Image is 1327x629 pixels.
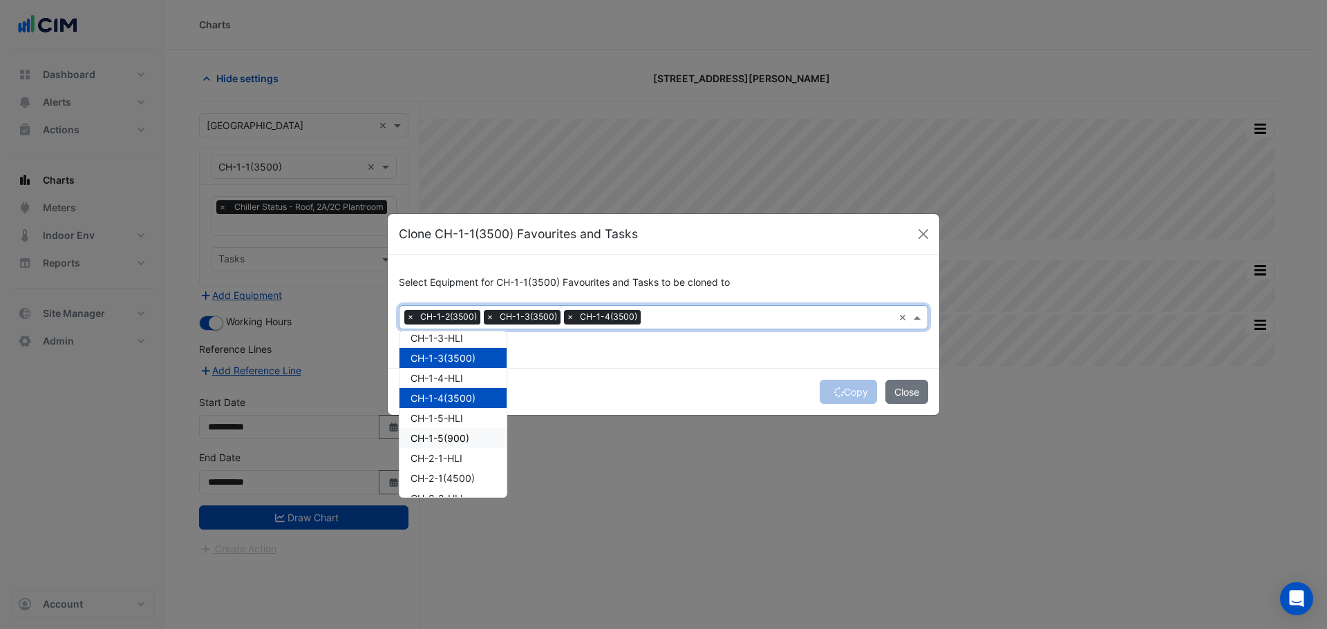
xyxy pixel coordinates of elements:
[417,310,480,324] span: CH-1-2(3500)
[411,452,462,464] span: CH-2-1-HLI
[399,277,928,289] h6: Select Equipment for CH-1-1(3500) Favourites and Tasks to be cloned to
[411,352,476,364] span: CH-1-3(3500)
[404,310,417,324] span: ×
[411,392,476,404] span: CH-1-4(3500)
[576,310,641,324] span: CH-1-4(3500)
[1280,582,1313,615] div: Open Intercom Messenger
[399,330,442,346] button: Select All
[484,310,496,324] span: ×
[411,332,463,344] span: CH-1-3-HLI
[399,331,507,497] div: Options List
[496,310,561,324] span: CH-1-3(3500)
[885,380,928,404] button: Close
[411,472,475,484] span: CH-2-1(4500)
[411,432,469,444] span: CH-1-5(900)
[898,310,910,325] span: Clear
[411,372,463,384] span: CH-1-4-HLI
[411,412,463,424] span: CH-1-5-HLI
[564,310,576,324] span: ×
[399,225,638,243] h5: Clone CH-1-1(3500) Favourites and Tasks
[411,492,463,504] span: CH-2-2-HLI
[913,224,934,244] button: Close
